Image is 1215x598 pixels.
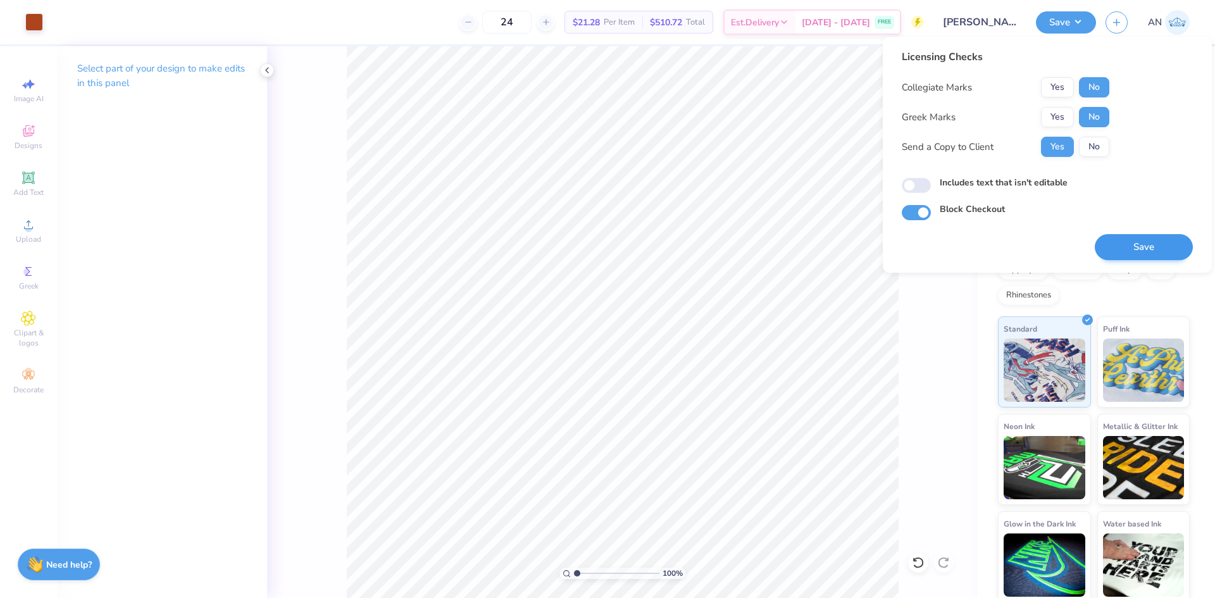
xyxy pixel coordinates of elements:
[1004,436,1085,499] img: Neon Ink
[731,16,779,29] span: Est. Delivery
[1103,322,1130,335] span: Puff Ink
[77,61,247,90] p: Select part of your design to make edits in this panel
[663,568,683,579] span: 100 %
[15,140,42,151] span: Designs
[902,140,994,154] div: Send a Copy to Client
[1041,137,1074,157] button: Yes
[933,9,1026,35] input: Untitled Design
[1004,533,1085,597] img: Glow in the Dark Ink
[902,80,972,95] div: Collegiate Marks
[1103,339,1185,402] img: Puff Ink
[1103,517,1161,530] span: Water based Ink
[6,328,51,348] span: Clipart & logos
[19,281,39,291] span: Greek
[1148,15,1162,30] span: AN
[1041,107,1074,127] button: Yes
[13,187,44,197] span: Add Text
[998,286,1059,305] div: Rhinestones
[482,11,532,34] input: – –
[802,16,870,29] span: [DATE] - [DATE]
[940,176,1068,189] label: Includes text that isn't editable
[1004,339,1085,402] img: Standard
[13,385,44,395] span: Decorate
[1041,77,1074,97] button: Yes
[1079,77,1109,97] button: No
[1103,533,1185,597] img: Water based Ink
[650,16,682,29] span: $510.72
[1079,107,1109,127] button: No
[573,16,600,29] span: $21.28
[16,234,41,244] span: Upload
[46,559,92,571] strong: Need help?
[1004,517,1076,530] span: Glow in the Dark Ink
[1079,137,1109,157] button: No
[902,49,1109,65] div: Licensing Checks
[902,110,956,125] div: Greek Marks
[686,16,705,29] span: Total
[940,202,1005,216] label: Block Checkout
[1004,420,1035,433] span: Neon Ink
[604,16,635,29] span: Per Item
[1103,436,1185,499] img: Metallic & Glitter Ink
[1004,322,1037,335] span: Standard
[14,94,44,104] span: Image AI
[1165,10,1190,35] img: Arlo Noche
[1148,10,1190,35] a: AN
[1095,234,1193,260] button: Save
[1036,11,1096,34] button: Save
[878,18,891,27] span: FREE
[1103,420,1178,433] span: Metallic & Glitter Ink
